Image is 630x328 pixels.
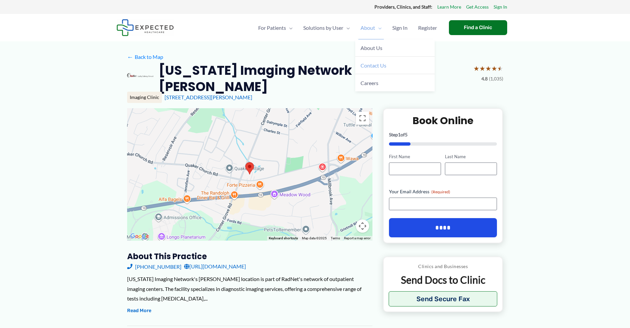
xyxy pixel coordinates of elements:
nav: Primary Site Navigation [253,16,442,39]
span: About Us [361,45,382,51]
span: ← [127,54,133,60]
span: Map data ©2025 [302,236,327,240]
span: For Patients [258,16,286,39]
button: Send Secure Fax [389,291,498,306]
span: (1,035) [489,74,503,83]
span: 5 [405,132,408,137]
a: Contact Us [355,57,435,74]
a: [PHONE_NUMBER] [127,261,181,271]
a: AboutMenu Toggle [355,16,387,39]
a: Get Access [466,3,489,11]
a: Sign In [387,16,413,39]
span: ★ [485,62,491,74]
label: Last Name [445,154,497,160]
span: Menu Toggle [343,16,350,39]
h3: About this practice [127,251,372,261]
a: About Us [355,39,435,57]
span: ★ [491,62,497,74]
span: Careers [361,80,378,86]
a: Learn More [437,3,461,11]
span: (Required) [431,189,450,194]
span: About [361,16,375,39]
span: Contact Us [361,62,386,69]
a: For PatientsMenu Toggle [253,16,298,39]
div: Imaging Clinic [127,92,162,103]
span: Menu Toggle [286,16,293,39]
a: Find a Clinic [449,20,507,35]
button: Keyboard shortcuts [269,236,298,241]
a: [URL][DOMAIN_NAME] [184,261,246,271]
label: Your Email Address [389,188,497,195]
a: Careers [355,74,435,91]
span: 1 [398,132,401,137]
h2: Book Online [389,114,497,127]
a: Open this area in Google Maps (opens a new window) [129,232,151,241]
a: Report a map error [344,236,370,240]
a: Register [413,16,442,39]
img: Google [129,232,151,241]
button: Toggle fullscreen view [356,112,369,125]
button: Map camera controls [356,219,369,233]
p: Clinics and Businesses [389,262,498,271]
span: Menu Toggle [375,16,382,39]
a: Terms [331,236,340,240]
a: Sign In [494,3,507,11]
a: [STREET_ADDRESS][PERSON_NAME] [165,94,252,100]
p: Send Docs to Clinic [389,273,498,286]
div: [US_STATE] Imaging Network's [PERSON_NAME] location is part of RadNet's network of outpatient ima... [127,274,372,304]
strong: Providers, Clinics, and Staff: [374,4,432,10]
span: ★ [473,62,479,74]
span: ★ [479,62,485,74]
span: Solutions by User [303,16,343,39]
img: Expected Healthcare Logo - side, dark font, small [117,19,174,36]
span: Register [418,16,437,39]
span: Sign In [392,16,408,39]
a: ←Back to Map [127,52,163,62]
button: Read More [127,307,151,315]
h2: [US_STATE] Imaging Network | [PERSON_NAME] [159,62,468,95]
p: Step of [389,132,497,137]
span: ★ [497,62,503,74]
span: 4.8 [481,74,488,83]
label: First Name [389,154,441,160]
a: Solutions by UserMenu Toggle [298,16,355,39]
